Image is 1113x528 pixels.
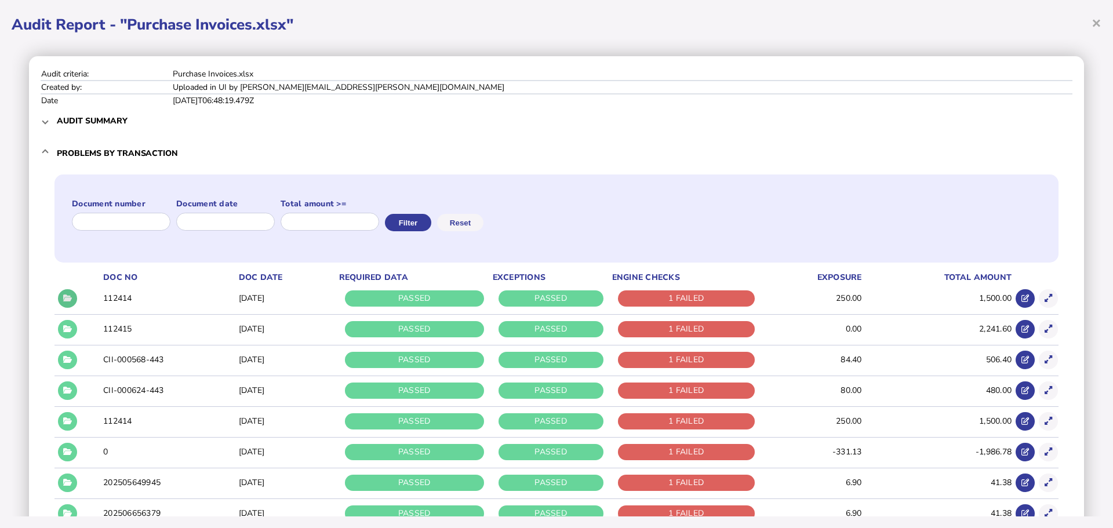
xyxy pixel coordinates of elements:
[1016,443,1035,462] button: Open in advisor
[499,352,603,368] div: PASSED
[176,198,275,210] label: Document date
[499,383,603,399] div: PASSED
[865,385,1012,396] div: 480.00
[1039,412,1058,431] button: Show transaction detail
[385,214,431,231] button: Filter
[172,81,1072,94] td: Uploaded in UI by [PERSON_NAME][EMAIL_ADDRESS][PERSON_NAME][DOMAIN_NAME]
[499,321,603,337] div: PASSED
[41,94,172,107] td: Date
[865,323,1012,335] div: 2,241.60
[1039,320,1058,339] button: Show transaction detail
[1039,381,1058,400] button: Show transaction detail
[763,446,862,458] div: -331.13
[345,444,484,460] div: PASSED
[499,505,603,522] div: PASSED
[101,271,237,284] th: Doc No
[12,14,1101,35] h1: Audit Report - "Purchase Invoices.xlsx"
[1039,351,1058,370] button: Show transaction detail
[618,444,755,460] div: 1 FAILED
[237,437,337,467] td: [DATE]
[72,198,170,210] label: Document number
[499,475,603,491] div: PASSED
[345,413,484,429] div: PASSED
[237,498,337,528] td: [DATE]
[865,272,1012,283] div: Total amount
[1016,474,1035,493] button: Open in advisor
[281,198,379,210] label: Total amount >=
[1039,474,1058,493] button: Show transaction detail
[345,383,484,399] div: PASSED
[1039,289,1058,308] button: Show transaction detail
[337,271,490,284] th: Required data
[865,508,1012,519] div: 41.38
[618,505,755,522] div: 1 FAILED
[101,284,237,313] td: 112414
[237,271,337,284] th: Doc Date
[237,314,337,344] td: [DATE]
[1016,351,1035,370] button: Open in advisor
[41,68,172,81] td: Audit criteria:
[865,446,1012,458] div: -1,986.78
[618,321,755,337] div: 1 FAILED
[1092,12,1101,34] span: ×
[763,272,862,283] div: Exposure
[1039,443,1058,462] button: Show transaction detail
[58,381,77,400] button: Details
[865,354,1012,366] div: 506.40
[101,437,237,467] td: 0
[618,413,755,429] div: 1 FAILED
[172,68,1072,81] td: Purchase Invoices.xlsx
[499,444,603,460] div: PASSED
[345,321,484,337] div: PASSED
[237,376,337,405] td: [DATE]
[345,290,484,307] div: PASSED
[1039,504,1058,523] button: Show transaction detail
[618,290,755,307] div: 1 FAILED
[763,354,862,366] div: 84.40
[763,508,862,519] div: 6.90
[865,416,1012,427] div: 1,500.00
[618,383,755,399] div: 1 FAILED
[57,148,178,159] h3: Problems by transaction
[618,352,755,368] div: 1 FAILED
[763,385,862,396] div: 80.00
[237,345,337,374] td: [DATE]
[58,289,77,308] button: Details
[763,323,862,335] div: 0.00
[345,475,484,491] div: PASSED
[437,214,483,231] button: Reset
[1016,412,1035,431] button: Open in advisor
[499,413,603,429] div: PASSED
[101,345,237,374] td: CII-000568-443
[345,352,484,368] div: PASSED
[490,271,610,284] th: Exceptions
[763,416,862,427] div: 250.00
[865,477,1012,489] div: 41.38
[1016,289,1035,308] button: Open in advisor
[58,351,77,370] button: Details
[237,284,337,313] td: [DATE]
[101,498,237,528] td: 202506656379
[345,505,484,522] div: PASSED
[172,94,1072,107] td: [DATE]T06:48:19.479Z
[101,314,237,344] td: 112415
[1016,381,1035,400] button: Open in advisor
[58,412,77,431] button: Details
[41,81,172,94] td: Created by:
[763,293,862,304] div: 250.00
[763,477,862,489] div: 6.90
[57,115,128,126] h3: Audit summary
[101,406,237,436] td: 112414
[58,474,77,493] button: Details
[237,468,337,497] td: [DATE]
[1016,320,1035,339] button: Open in advisor
[865,293,1012,304] div: 1,500.00
[101,376,237,405] td: CII-000624-443
[499,290,603,307] div: PASSED
[618,475,755,491] div: 1 FAILED
[58,443,77,462] button: Details
[610,271,761,284] th: Engine checks
[41,134,1072,172] mat-expansion-panel-header: Problems by transaction
[1016,504,1035,523] button: Open in advisor
[58,504,77,523] button: Details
